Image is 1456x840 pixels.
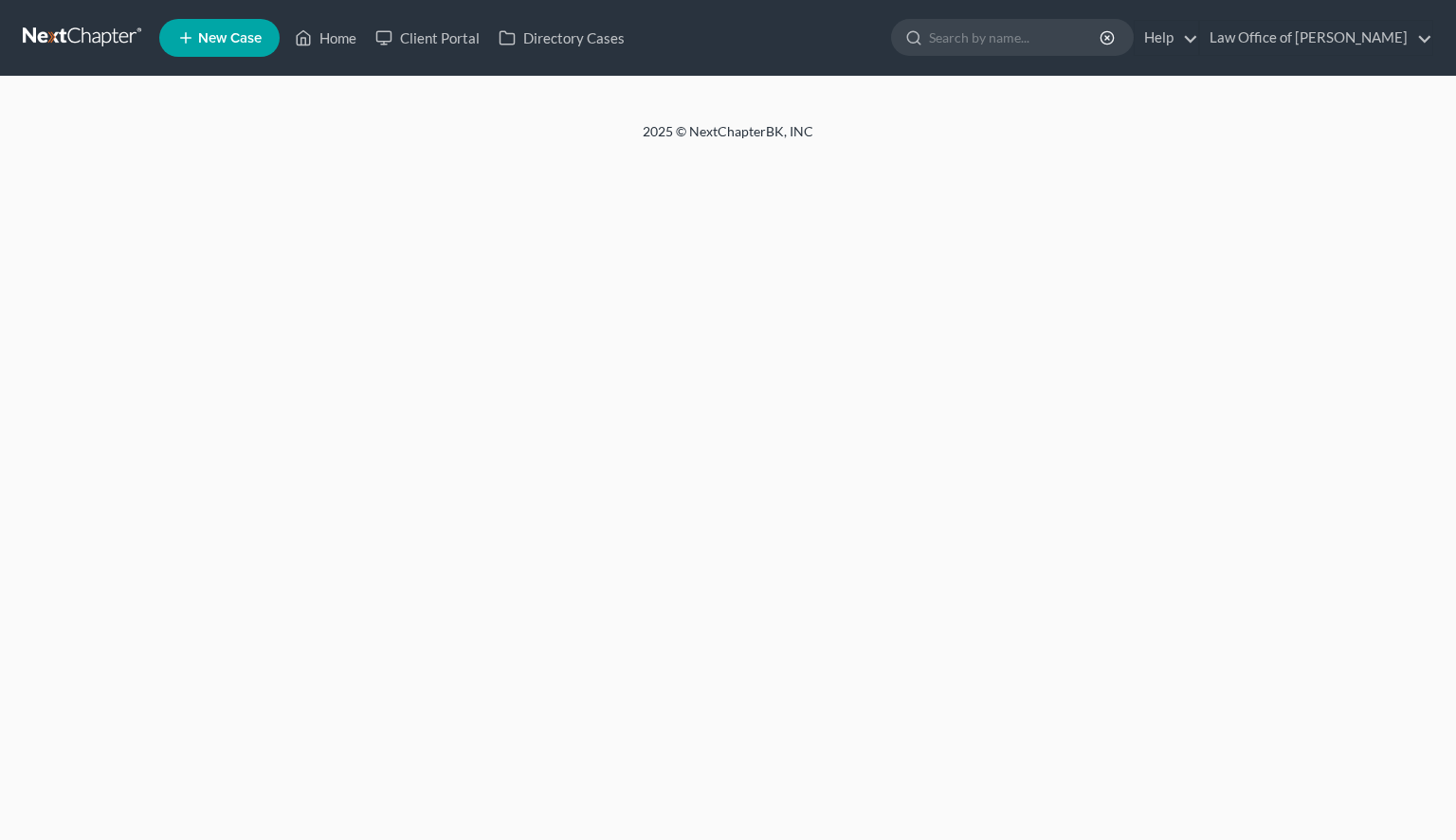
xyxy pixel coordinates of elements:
a: Law Office of [PERSON_NAME] [1200,21,1432,55]
a: Help [1135,21,1198,55]
div: 2025 © NextChapterBK, INC [188,122,1268,156]
span: New Case [198,31,262,45]
a: Home [285,21,366,55]
a: Directory Cases [489,21,634,55]
input: Search by name... [929,20,1102,55]
a: Client Portal [366,21,489,55]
